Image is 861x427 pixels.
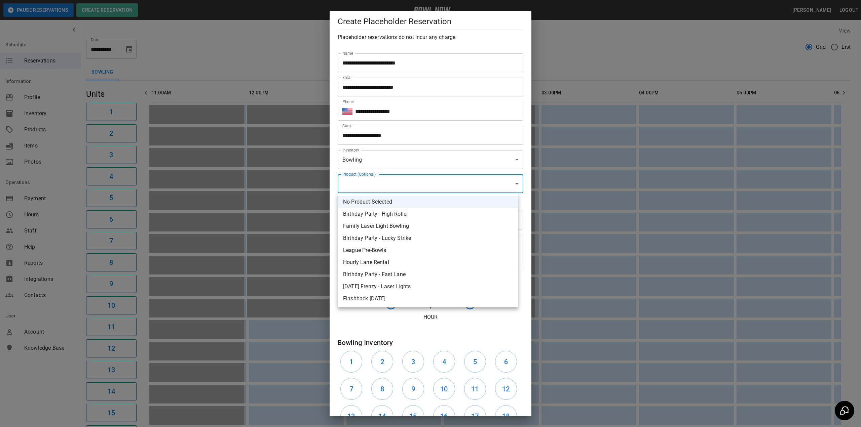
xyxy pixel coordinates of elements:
li: [DATE] Frenzy - Laser Lights [338,281,518,293]
li: Birthday Party - Fast Lane [338,268,518,281]
li: Birthday Party - Lucky Strike [338,232,518,244]
li: Hourly Lane Rental [338,256,518,268]
li: Flashback [DATE] [338,293,518,305]
li: Birthday Party - High Roller [338,208,518,220]
li: Family Laser Light Bowling [338,220,518,232]
li: League Pre-Bowls [338,244,518,256]
li: No Product Selected [338,196,518,208]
